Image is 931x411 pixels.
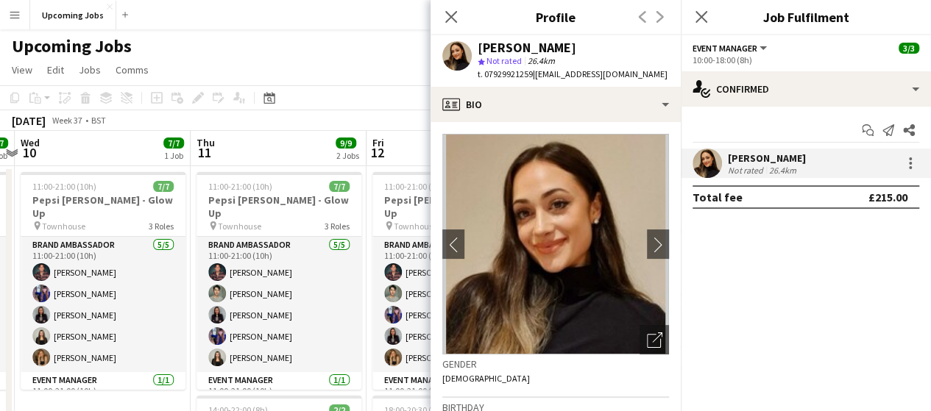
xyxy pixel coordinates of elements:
[899,43,919,54] span: 3/3
[197,172,361,390] app-job-card: 11:00-21:00 (10h)7/7Pepsi [PERSON_NAME] - Glow Up Townhouse3 RolesBrand Ambassador5/511:00-21:00 ...
[693,54,919,65] div: 10:00-18:00 (8h)
[30,1,116,29] button: Upcoming Jobs
[194,144,215,161] span: 11
[218,221,261,232] span: Townhouse
[336,137,356,149] span: 9/9
[32,181,96,192] span: 11:00-21:00 (10h)
[153,181,174,192] span: 7/7
[164,150,183,161] div: 1 Job
[693,43,769,54] button: Event Manager
[110,60,155,79] a: Comms
[336,150,359,161] div: 2 Jobs
[41,60,70,79] a: Edit
[442,357,669,371] h3: Gender
[868,190,907,204] div: £215.00
[478,41,576,54] div: [PERSON_NAME]
[197,136,215,149] span: Thu
[728,151,806,165] div: [PERSON_NAME]
[372,237,537,372] app-card-role: Brand Ambassador5/511:00-21:00 (10h)[PERSON_NAME][PERSON_NAME][PERSON_NAME][PERSON_NAME][PERSON_N...
[693,43,757,54] span: Event Manager
[197,193,361,220] h3: Pepsi [PERSON_NAME] - Glow Up
[79,63,101,76] span: Jobs
[431,7,681,26] h3: Profile
[442,373,530,384] span: [DEMOGRAPHIC_DATA]
[163,137,184,149] span: 7/7
[208,181,272,192] span: 11:00-21:00 (10h)
[681,7,931,26] h3: Job Fulfilment
[91,115,106,126] div: BST
[384,181,448,192] span: 11:00-21:00 (10h)
[525,55,558,66] span: 26.4km
[18,144,40,161] span: 10
[42,221,85,232] span: Townhouse
[370,144,384,161] span: 12
[681,71,931,107] div: Confirmed
[372,172,537,390] app-job-card: 11:00-21:00 (10h)7/7Pepsi [PERSON_NAME] - Glow Up Townhouse3 RolesBrand Ambassador5/511:00-21:00 ...
[329,181,350,192] span: 7/7
[21,172,185,390] app-job-card: 11:00-21:00 (10h)7/7Pepsi [PERSON_NAME] - Glow Up Townhouse3 RolesBrand Ambassador5/511:00-21:00 ...
[197,237,361,372] app-card-role: Brand Ambassador5/511:00-21:00 (10h)[PERSON_NAME][PERSON_NAME][PERSON_NAME][PERSON_NAME][PERSON_N...
[486,55,522,66] span: Not rated
[442,134,669,354] img: Crew avatar or photo
[73,60,107,79] a: Jobs
[12,35,132,57] h1: Upcoming Jobs
[47,63,64,76] span: Edit
[533,68,668,79] span: | [EMAIL_ADDRESS][DOMAIN_NAME]
[21,237,185,372] app-card-role: Brand Ambassador5/511:00-21:00 (10h)[PERSON_NAME][PERSON_NAME][PERSON_NAME][PERSON_NAME][PERSON_N...
[6,60,38,79] a: View
[49,115,85,126] span: Week 37
[394,221,437,232] span: Townhouse
[372,136,384,149] span: Fri
[431,87,681,122] div: Bio
[21,193,185,220] h3: Pepsi [PERSON_NAME] - Glow Up
[12,113,46,128] div: [DATE]
[12,63,32,76] span: View
[116,63,149,76] span: Comms
[728,165,766,176] div: Not rated
[21,136,40,149] span: Wed
[149,221,174,232] span: 3 Roles
[766,165,799,176] div: 26.4km
[478,68,533,79] span: t. 07929921259
[693,190,743,204] div: Total fee
[372,193,537,220] h3: Pepsi [PERSON_NAME] - Glow Up
[640,325,669,354] div: Open photos pop-in
[325,221,350,232] span: 3 Roles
